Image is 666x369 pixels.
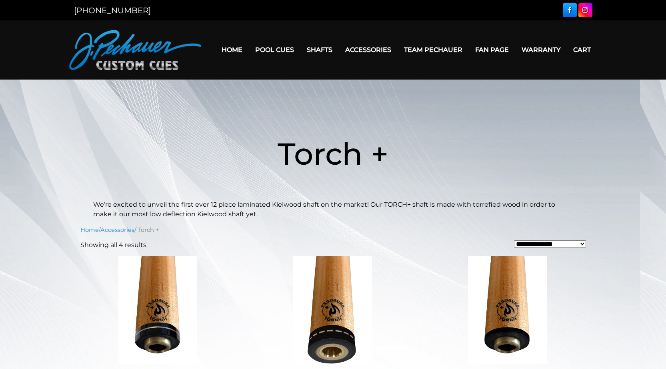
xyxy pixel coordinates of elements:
a: [PHONE_NUMBER] [74,6,151,15]
a: Home [80,226,99,233]
nav: Breadcrumb [80,225,586,234]
img: Pechauer Custom Cues [69,30,201,70]
select: Shop order [514,240,586,248]
a: Shafts [300,40,339,60]
a: Fan Page [469,40,515,60]
p: We’re excited to unveil the first ever 12 piece laminated Kielwood shaft on the market! Our TORCH... [93,200,573,219]
a: Warranty [515,40,567,60]
a: Cart [567,40,597,60]
p: Showing all 4 results [80,240,146,250]
img: Torch+ 12.75mm .850 (Flat faced/Prior to 2025) [255,256,410,364]
img: Torch+ 12.75mm .850 Joint (Pro Series Single Ring) [80,256,236,364]
a: Accessories [100,226,134,233]
span: Torch + [278,135,388,172]
a: Team Pechauer [398,40,469,60]
a: Pool Cues [249,40,300,60]
a: Accessories [339,40,398,60]
a: Home [215,40,249,60]
img: Torch+ 12.75mm .850 Joint [Piloted thin black (Pro Series & JP Series 2025)] [430,256,585,364]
